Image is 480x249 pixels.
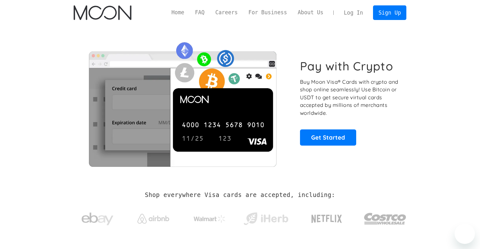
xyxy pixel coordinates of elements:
h2: Shop everywhere Visa cards are accepted, including: [145,192,335,199]
a: ebay [74,203,121,232]
a: Airbnb [130,207,177,227]
a: Log In [338,6,368,20]
img: Walmart [194,215,225,223]
a: iHerb [242,204,290,230]
img: Costco [364,207,406,231]
img: ebay [82,209,113,229]
h1: Pay with Crypto [300,59,393,73]
img: Netflix [311,211,343,227]
a: Get Started [300,129,356,145]
a: Walmart [186,209,233,226]
img: Moon Cards let you spend your crypto anywhere Visa is accepted. [74,38,291,167]
p: Buy Moon Visa® Cards with crypto and shop online seamlessly! Use Bitcoin or USDT to get secure vi... [300,78,399,117]
a: About Us [292,9,329,16]
a: For Business [243,9,292,16]
a: FAQ [190,9,210,16]
a: Sign Up [373,5,406,20]
iframe: Button to launch messaging window [455,224,475,244]
a: Careers [210,9,243,16]
a: Costco [364,200,406,234]
img: Moon Logo [74,5,131,20]
a: Netflix [298,205,355,230]
a: home [74,5,131,20]
img: Airbnb [137,214,169,224]
a: Home [166,9,190,16]
img: iHerb [242,211,290,227]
